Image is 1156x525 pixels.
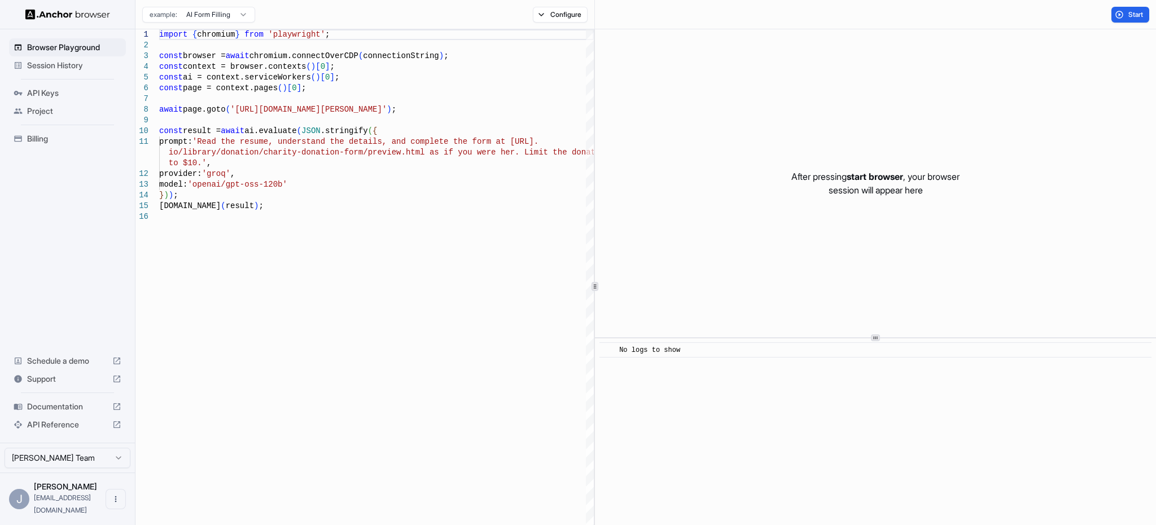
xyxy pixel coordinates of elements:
[330,62,334,71] span: ;
[373,126,377,135] span: {
[9,38,126,56] div: Browser Playground
[159,201,221,210] span: [DOMAIN_NAME]
[159,180,187,189] span: model:
[301,126,321,135] span: JSON
[278,83,282,92] span: (
[847,171,903,182] span: start browser
[9,416,126,434] div: API Reference
[325,30,330,39] span: ;
[150,10,177,19] span: example:
[325,62,330,71] span: ]
[533,7,588,23] button: Configure
[159,62,183,71] span: const
[430,137,538,146] span: lete the form at [URL].
[27,401,108,412] span: Documentation
[226,201,254,210] span: result
[159,137,192,146] span: prompt:
[791,170,960,197] p: After pressing , your browser session will appear here
[254,201,259,210] span: )
[244,126,296,135] span: ai.evaluate
[392,105,396,114] span: ;
[27,419,108,430] span: API Reference
[207,158,211,167] span: ,
[226,105,230,114] span: (
[27,373,108,385] span: Support
[358,51,363,60] span: (
[183,51,226,60] span: browser =
[9,56,126,74] div: Session History
[363,51,439,60] span: connectionString
[306,62,310,71] span: (
[297,126,301,135] span: (
[321,73,325,82] span: [
[316,62,320,71] span: [
[135,61,148,72] div: 4
[619,346,680,354] span: No logs to show
[444,51,448,60] span: ;
[605,345,611,356] span: ​
[244,30,264,39] span: from
[9,102,126,120] div: Project
[316,73,320,82] span: )
[169,191,173,200] span: )
[135,72,148,83] div: 5
[164,191,168,200] span: )
[27,87,121,99] span: API Keys
[325,73,330,82] span: 0
[135,83,148,94] div: 6
[135,40,148,51] div: 2
[34,482,97,491] span: Jovan Wong
[311,73,316,82] span: (
[159,169,202,178] span: provider:
[259,201,263,210] span: ;
[1111,7,1149,23] button: Start
[159,191,164,200] span: }
[135,115,148,126] div: 9
[159,73,183,82] span: const
[34,493,91,514] span: wjwenn@gmail.com
[106,489,126,509] button: Open menu
[135,136,148,147] div: 11
[159,83,183,92] span: const
[268,30,325,39] span: 'playwright'
[406,148,610,157] span: html as if you were her. Limit the donation
[9,130,126,148] div: Billing
[135,179,148,190] div: 13
[439,51,444,60] span: )
[159,126,183,135] span: const
[159,51,183,60] span: const
[9,370,126,388] div: Support
[301,83,306,92] span: ;
[221,201,225,210] span: (
[135,201,148,211] div: 15
[27,42,121,53] span: Browser Playground
[9,489,29,509] div: J
[135,51,148,61] div: 3
[135,104,148,115] div: 8
[135,29,148,40] div: 1
[311,62,316,71] span: )
[187,180,287,189] span: 'openai/gpt-oss-120b'
[135,190,148,201] div: 14
[27,105,121,117] span: Project
[27,355,108,367] span: Schedule a demo
[192,30,197,39] span: {
[169,148,406,157] span: io/library/donation/charity-donation-form/preview.
[321,62,325,71] span: 0
[135,211,148,222] div: 16
[221,126,244,135] span: await
[330,73,334,82] span: ]
[183,105,226,114] span: page.goto
[183,126,221,135] span: result =
[368,126,373,135] span: (
[387,105,391,114] span: )
[235,30,239,39] span: }
[183,83,278,92] span: page = context.pages
[192,137,430,146] span: 'Read the resume, understand the details, and comp
[226,51,249,60] span: await
[135,94,148,104] div: 7
[183,73,311,82] span: ai = context.serviceWorkers
[297,83,301,92] span: ]
[9,398,126,416] div: Documentation
[282,83,287,92] span: )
